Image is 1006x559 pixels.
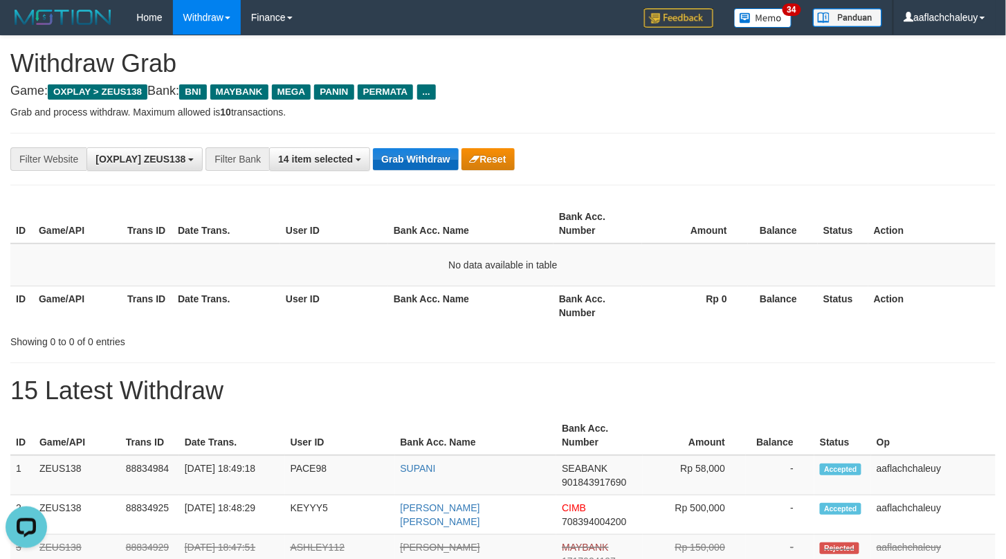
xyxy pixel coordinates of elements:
[10,495,34,535] td: 2
[179,455,285,495] td: [DATE] 18:49:18
[10,377,996,405] h1: 15 Latest Withdraw
[122,286,172,325] th: Trans ID
[10,84,996,98] h4: Game: Bank:
[554,286,642,325] th: Bank Acc. Number
[285,416,395,455] th: User ID
[562,516,626,527] span: Copy 708394004200 to clipboard
[34,495,120,535] td: ZEUS138
[642,204,748,244] th: Amount
[556,416,643,455] th: Bank Acc. Number
[10,147,86,171] div: Filter Website
[95,154,185,165] span: [OXPLAY] ZEUS138
[10,50,996,77] h1: Withdraw Grab
[280,204,388,244] th: User ID
[818,204,868,244] th: Status
[461,148,515,170] button: Reset
[746,495,814,535] td: -
[401,463,436,474] a: SUPANI
[417,84,436,100] span: ...
[10,105,996,119] p: Grab and process withdraw. Maximum allowed is transactions.
[562,477,626,488] span: Copy 901843917690 to clipboard
[34,455,120,495] td: ZEUS138
[395,416,557,455] th: Bank Acc. Name
[820,464,861,475] span: Accepted
[179,416,285,455] th: Date Trans.
[120,495,179,535] td: 88834925
[10,204,33,244] th: ID
[272,84,311,100] span: MEGA
[643,495,746,535] td: Rp 500,000
[179,495,285,535] td: [DATE] 18:48:29
[401,542,480,553] a: [PERSON_NAME]
[642,286,748,325] th: Rp 0
[33,204,122,244] th: Game/API
[813,8,882,27] img: panduan.png
[820,503,861,515] span: Accepted
[748,204,818,244] th: Balance
[205,147,269,171] div: Filter Bank
[814,416,871,455] th: Status
[643,416,746,455] th: Amount
[10,416,34,455] th: ID
[120,455,179,495] td: 88834984
[746,455,814,495] td: -
[278,154,353,165] span: 14 item selected
[10,455,34,495] td: 1
[122,204,172,244] th: Trans ID
[554,204,642,244] th: Bank Acc. Number
[643,455,746,495] td: Rp 58,000
[285,495,395,535] td: KEYYY5
[818,286,868,325] th: Status
[868,286,996,325] th: Action
[10,7,116,28] img: MOTION_logo.png
[33,286,122,325] th: Game/API
[6,6,47,47] button: Open LiveChat chat widget
[314,84,354,100] span: PANIN
[868,204,996,244] th: Action
[172,286,280,325] th: Date Trans.
[86,147,203,171] button: [OXPLAY] ZEUS138
[10,329,409,349] div: Showing 0 to 0 of 0 entries
[48,84,147,100] span: OXPLAY > ZEUS138
[871,455,996,495] td: aaflachchaleuy
[644,8,713,28] img: Feedback.jpg
[401,502,480,527] a: [PERSON_NAME] [PERSON_NAME]
[871,416,996,455] th: Op
[562,542,608,553] span: MAYBANK
[269,147,370,171] button: 14 item selected
[34,416,120,455] th: Game/API
[734,8,792,28] img: Button%20Memo.svg
[746,416,814,455] th: Balance
[820,542,859,554] span: Rejected
[220,107,231,118] strong: 10
[179,84,206,100] span: BNI
[562,502,586,513] span: CIMB
[748,286,818,325] th: Balance
[373,148,458,170] button: Grab Withdraw
[358,84,414,100] span: PERMATA
[388,204,554,244] th: Bank Acc. Name
[280,286,388,325] th: User ID
[388,286,554,325] th: Bank Acc. Name
[285,455,395,495] td: PACE98
[10,286,33,325] th: ID
[783,3,801,16] span: 34
[120,416,179,455] th: Trans ID
[210,84,268,100] span: MAYBANK
[871,495,996,535] td: aaflachchaleuy
[10,244,996,286] td: No data available in table
[562,463,607,474] span: SEABANK
[172,204,280,244] th: Date Trans.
